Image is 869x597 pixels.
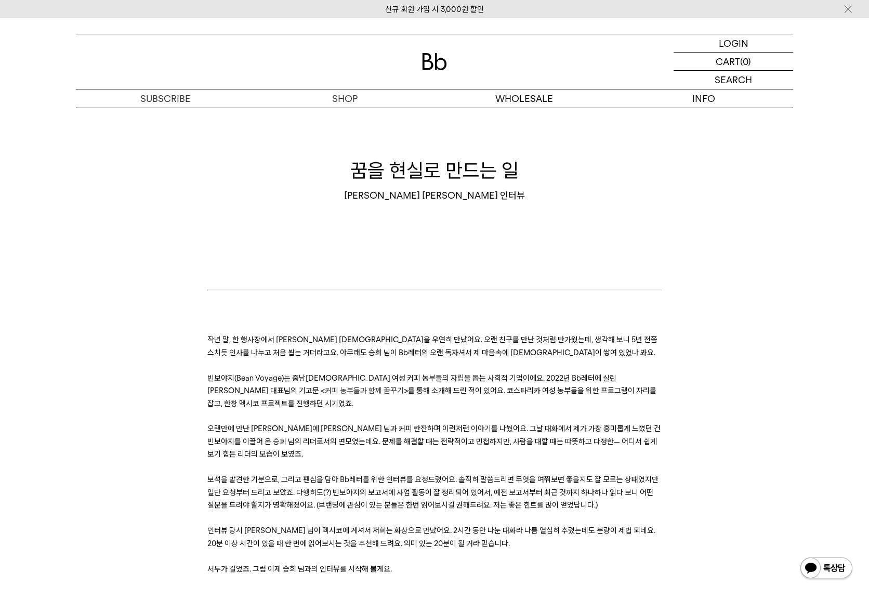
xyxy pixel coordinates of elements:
span: 오랜만에 만난 [PERSON_NAME]에 [PERSON_NAME] 님과 커피 한잔하며 이런저런 이야기를 나눴어요. 그날 대화에서 제가 가장 흥미롭게 느꼈던 건 빈보야지를 이끌... [207,424,661,459]
span: 빈보야지(Bean Voyage)는 중남[DEMOGRAPHIC_DATA] 여성 커피 농부들의 자립을 돕는 사회적 기업이에요. 2022년 Bb레터에 실린 [PERSON_NAME]... [207,373,616,395]
p: CART [716,53,740,70]
span: 서두가 길었죠. 그럼 이제 승희 님과의 인터뷰를 시작해 볼게요. [207,564,392,574]
p: INFO [614,89,793,108]
a: SUBSCRIBE [76,89,255,108]
span: 보석을 발견한 기분으로, 그리고 팬심을 담아 Bb레터를 위한 인터뷰를 요청드렸어요. 솔직히 말씀드리면 무엇을 여쭤보면 좋을지도 잘 모르는 상태였지만 일단 요청부터 드리고 보았... [207,475,659,510]
p: WHOLESALE [434,89,614,108]
a: SHOP [255,89,434,108]
p: (0) [740,53,751,70]
a: LOGIN [674,34,793,53]
h1: 꿈을 현실로 만드는 일 [76,157,793,184]
a: CART (0) [674,53,793,71]
div: [PERSON_NAME] [PERSON_NAME] 인터뷰 [76,189,793,202]
p: LOGIN [719,34,748,52]
p: SEARCH [715,71,752,89]
span: >를 통해 소개해 드린 적이 있어요. 코스타리카 여성 농부들을 위한 프로그램이 자리를 잡고, 한창 멕시코 프로젝트를 진행하던 시기였죠. [207,386,656,408]
span: 인터뷰 당시 [PERSON_NAME] 님이 멕시코에 계셔서 저희는 화상으로 만났어요. 2시간 동안 나눈 대화라 나름 열심히 추렸는데도 분량이 제법 되네요. 20분 이상 시간이... [207,526,655,548]
img: 로고 [422,53,447,70]
img: 카카오톡 채널 1:1 채팅 버튼 [799,556,853,581]
span: 작년 말, 한 행사장에서 [PERSON_NAME] [DEMOGRAPHIC_DATA]을 우연히 만났어요. 오랜 친구를 만난 것처럼 반가웠는데, 생각해 보니 5년 전쯤 스치듯 인... [207,335,657,357]
a: 커피 농부들과 함께 꿈꾸기 [325,386,404,395]
a: 신규 회원 가입 시 3,000원 할인 [385,5,484,14]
